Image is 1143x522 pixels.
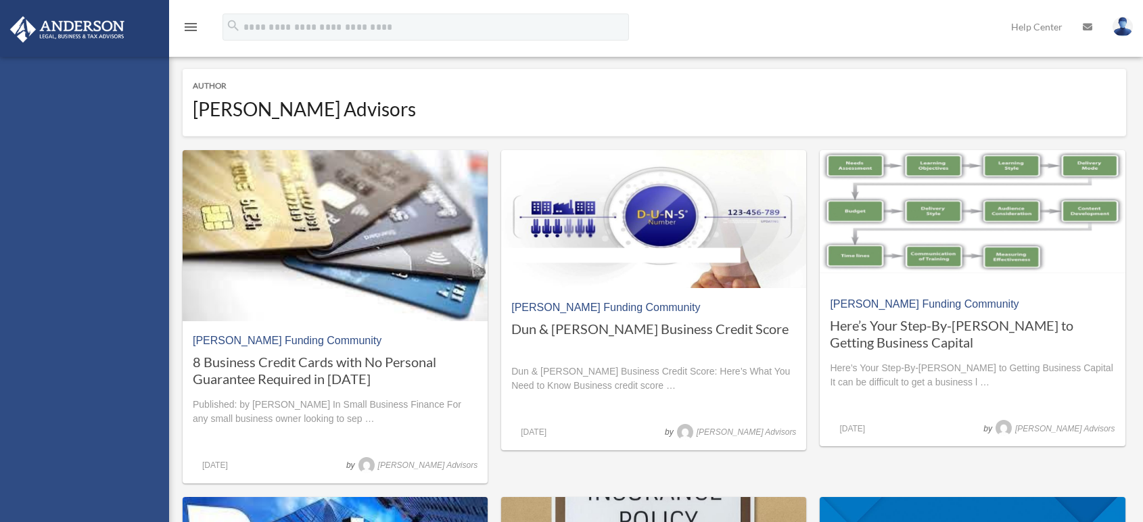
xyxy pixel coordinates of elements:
[193,93,1116,126] span: [PERSON_NAME] Advisors
[830,317,1115,351] a: Here’s Your Step-By-[PERSON_NAME] to Getting Business Capital
[611,425,797,440] span: by
[511,302,700,313] a: [PERSON_NAME] Funding Community
[1113,17,1133,37] img: User Pic
[674,427,797,437] a: [PERSON_NAME] Advisors
[830,361,1115,389] p: Here’s Your Step-By-[PERSON_NAME] to Getting Business Capital It can be difficult to get a busine...
[830,424,874,433] a: [DATE]
[291,458,477,473] span: by
[193,79,1116,93] span: Author
[511,364,796,393] p: Dun & [PERSON_NAME] Business Credit Score: Here’s What You Need to Know Business credit score …
[226,18,241,33] i: search
[193,335,381,346] a: [PERSON_NAME] Funding Community
[992,424,1115,433] a: [PERSON_NAME] Advisors
[183,19,199,35] i: menu
[193,398,477,426] p: Published: by [PERSON_NAME] In Small Business Finance For any small business owner looking to sep …
[929,422,1115,437] span: by
[193,354,477,387] a: 8 Business Credit Cards with No Personal Guarantee Required in [DATE]
[6,16,129,43] img: Anderson Advisors Platinum Portal
[511,321,796,354] a: Dun & [PERSON_NAME] Business Credit Score
[830,298,1019,310] a: [PERSON_NAME] Funding Community
[193,460,237,470] a: [DATE]
[183,24,199,35] a: menu
[511,427,556,437] a: [DATE]
[355,460,478,470] a: [PERSON_NAME] Advisors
